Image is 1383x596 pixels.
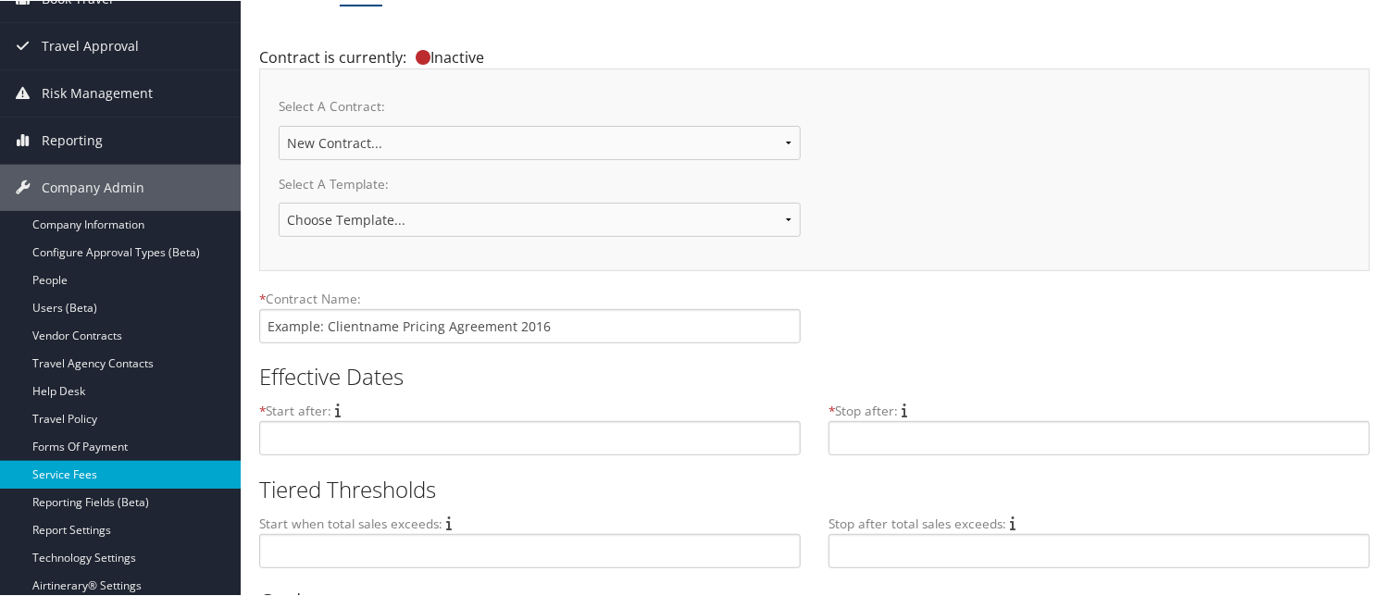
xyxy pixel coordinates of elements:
label: Contract Name: [259,289,801,307]
span: Travel Approval [42,22,139,68]
label: Start when total sales exceeds: [259,514,442,532]
h2: Effective Dates [259,360,1356,391]
label: Stop after: [829,401,898,419]
h2: Tiered Thresholds [259,473,1356,504]
span: Inactive [406,46,484,67]
label: Start after: [259,401,331,419]
label: Select A Template: [279,174,801,202]
span: Contract is currently: [259,46,406,67]
label: Select A Contract: [279,96,801,124]
input: Name is required. [259,308,801,342]
span: Reporting [42,117,103,163]
label: Stop after total sales exceeds: [829,514,1006,532]
span: Risk Management [42,69,153,116]
span: Company Admin [42,164,144,210]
